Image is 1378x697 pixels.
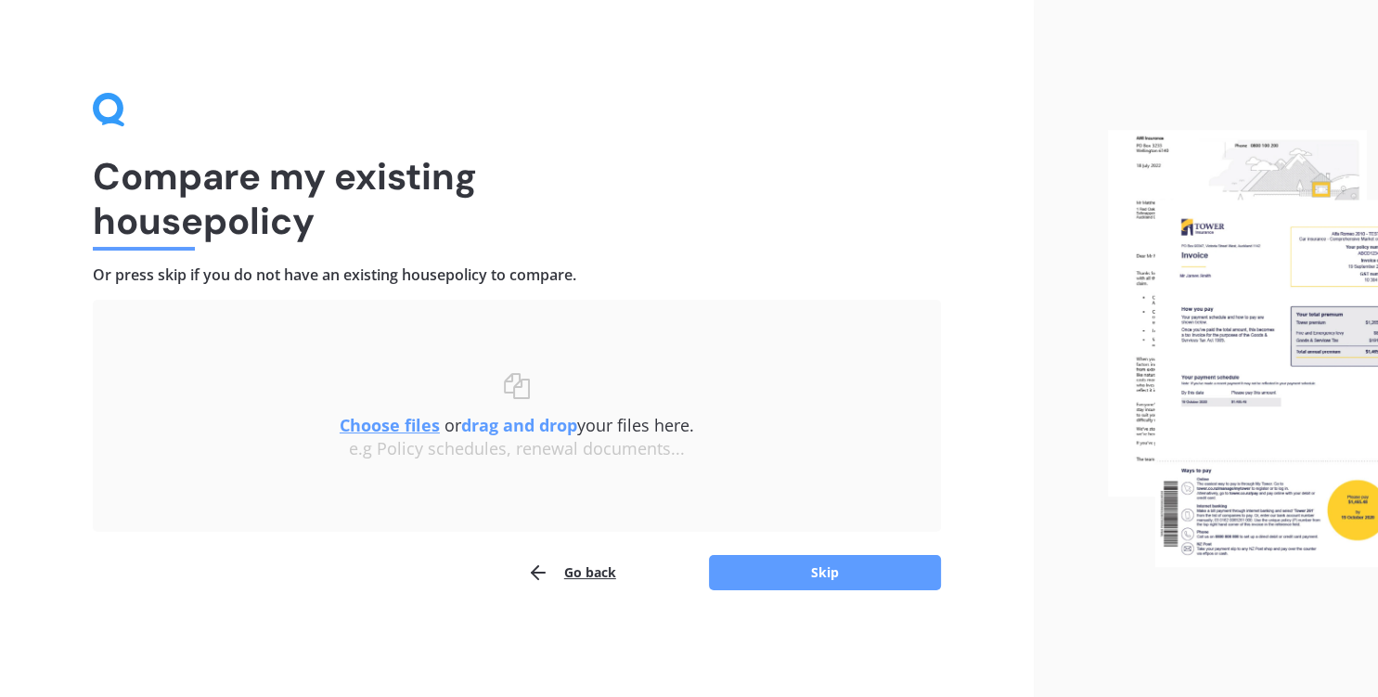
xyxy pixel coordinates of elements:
b: drag and drop [461,414,577,436]
button: Go back [527,554,616,591]
span: or your files here. [340,414,694,436]
h4: Or press skip if you do not have an existing house policy to compare. [93,265,941,285]
img: files.webp [1108,130,1378,566]
div: e.g Policy schedules, renewal documents... [130,439,904,459]
h1: Compare my existing house policy [93,154,941,243]
u: Choose files [340,414,440,436]
button: Skip [709,555,941,590]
